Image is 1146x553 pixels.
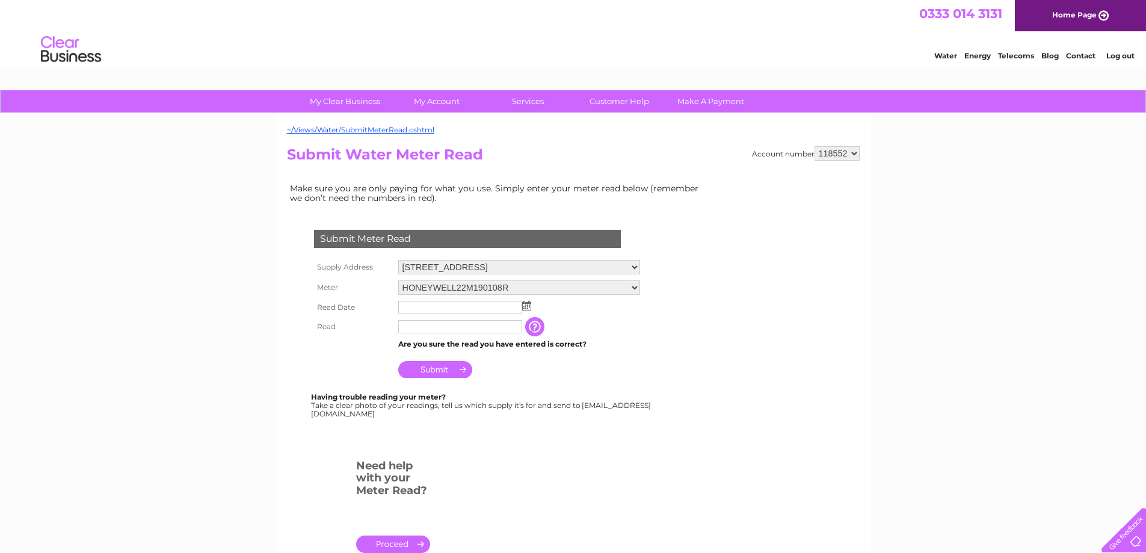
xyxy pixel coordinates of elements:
[1106,51,1135,60] a: Log out
[525,317,547,336] input: Information
[295,90,395,113] a: My Clear Business
[395,336,643,352] td: Are you sure the read you have entered is correct?
[311,298,395,317] th: Read Date
[287,181,708,206] td: Make sure you are only paying for what you use. Simply enter your meter read below (remember we d...
[387,90,486,113] a: My Account
[1041,51,1059,60] a: Blog
[752,146,860,161] div: Account number
[289,7,858,58] div: Clear Business is a trading name of Verastar Limited (registered in [GEOGRAPHIC_DATA] No. 3667643...
[356,457,430,503] h3: Need help with your Meter Read?
[311,257,395,277] th: Supply Address
[311,393,653,418] div: Take a clear photo of your readings, tell us which supply it's for and send to [EMAIL_ADDRESS][DO...
[311,277,395,298] th: Meter
[570,90,669,113] a: Customer Help
[964,51,991,60] a: Energy
[287,146,860,169] h2: Submit Water Meter Read
[934,51,957,60] a: Water
[356,536,430,553] a: .
[661,90,760,113] a: Make A Payment
[398,361,472,378] input: Submit
[40,31,102,68] img: logo.png
[1066,51,1095,60] a: Contact
[311,392,446,401] b: Having trouble reading your meter?
[314,230,621,248] div: Submit Meter Read
[478,90,578,113] a: Services
[998,51,1034,60] a: Telecoms
[287,125,434,134] a: ~/Views/Water/SubmitMeterRead.cshtml
[919,6,1002,21] a: 0333 014 3131
[311,317,395,336] th: Read
[522,301,531,310] img: ...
